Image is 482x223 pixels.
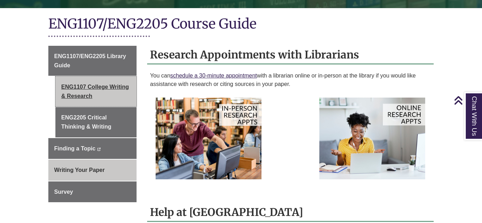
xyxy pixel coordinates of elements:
[48,138,137,159] a: Finding a Topic
[97,148,101,151] i: This link opens in a new window
[170,73,257,79] a: schedule a 30-minute appointment
[319,98,425,179] img: Online Appointments
[54,53,126,68] span: ENG1107/ENG2205 Library Guide
[147,203,434,222] h2: Help at [GEOGRAPHIC_DATA]
[48,181,137,203] a: Survey
[454,95,480,105] a: Back to Top
[55,76,137,106] a: ENG1107 College Writing & Research
[48,46,137,202] div: Guide Page Menu
[54,145,96,151] span: Finding a Topic
[54,189,73,195] span: Survey
[48,15,434,34] h1: ENG1107/ENG2205 Course Guide
[54,167,105,173] span: Writing Your Paper
[150,72,431,88] p: You can with a librarian online or in-person at the library if you would like assistance with res...
[55,107,137,137] a: ENG2205 Critical Thinking & Writing
[156,98,261,179] img: In person Appointments
[48,160,137,181] a: Writing Your Paper
[48,46,137,76] a: ENG1107/ENG2205 Library Guide
[147,46,434,64] h2: Research Appointments with Librarians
